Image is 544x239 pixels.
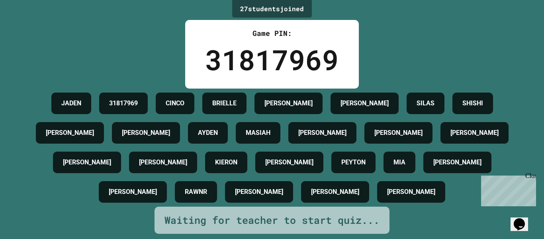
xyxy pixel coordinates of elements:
h4: JADEN [61,99,81,108]
h4: BRIELLE [212,99,237,108]
h4: PEYTON [341,158,366,167]
div: 31817969 [205,39,339,81]
h4: [PERSON_NAME] [46,128,94,138]
iframe: chat widget [511,207,536,231]
h4: [PERSON_NAME] [235,187,283,197]
h4: SILAS [417,99,434,108]
div: Game PIN: [205,28,339,39]
h4: [PERSON_NAME] [374,128,423,138]
h4: [PERSON_NAME] [265,158,313,167]
h4: MASIAH [246,128,270,138]
h4: [PERSON_NAME] [450,128,499,138]
h4: [PERSON_NAME] [311,187,359,197]
h4: KIERON [215,158,237,167]
h4: 31817969 [109,99,138,108]
div: Waiting for teacher to start quiz... [164,213,380,228]
h4: [PERSON_NAME] [340,99,389,108]
h4: [PERSON_NAME] [63,158,111,167]
h4: [PERSON_NAME] [298,128,346,138]
h4: [PERSON_NAME] [433,158,481,167]
h4: CINCO [166,99,184,108]
h4: [PERSON_NAME] [109,187,157,197]
h4: [PERSON_NAME] [122,128,170,138]
h4: AYDEN [198,128,218,138]
h4: [PERSON_NAME] [264,99,313,108]
h4: MIA [393,158,405,167]
h4: RAWNR [185,187,207,197]
h4: SHISHI [462,99,483,108]
h4: [PERSON_NAME] [387,187,435,197]
iframe: chat widget [478,172,536,206]
h4: [PERSON_NAME] [139,158,187,167]
div: Chat with us now!Close [3,3,55,51]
